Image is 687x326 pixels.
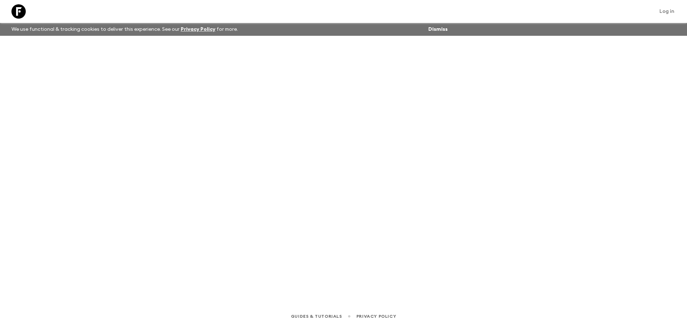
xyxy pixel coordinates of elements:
a: Privacy Policy [181,27,215,32]
a: Guides & Tutorials [291,312,342,320]
p: We use functional & tracking cookies to deliver this experience. See our for more. [9,23,241,36]
button: Dismiss [427,24,449,34]
a: Privacy Policy [356,312,396,320]
a: Log in [656,6,678,16]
